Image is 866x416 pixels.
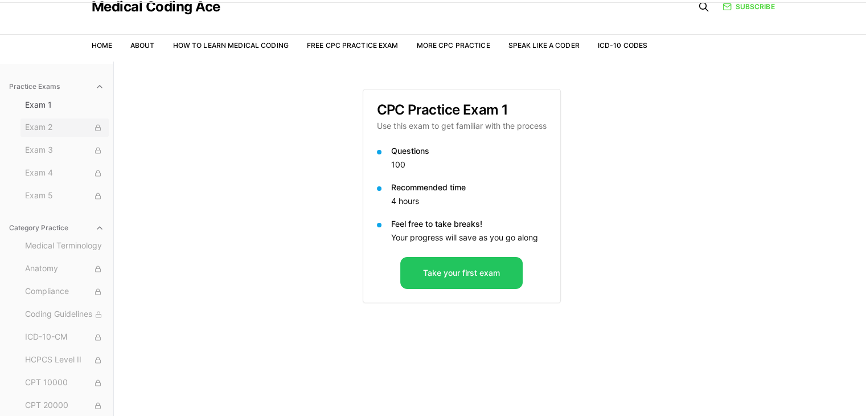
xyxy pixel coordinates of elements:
p: Feel free to take breaks! [391,218,547,230]
p: Use this exam to get familiar with the process [377,120,547,132]
a: ICD-10 Codes [598,41,647,50]
span: Medical Terminology [25,240,104,252]
button: CPT 10000 [20,374,109,392]
span: Compliance [25,286,104,298]
button: Take your first exam [400,257,523,289]
p: Recommended time [391,182,547,193]
span: CPT 20000 [25,399,104,412]
p: Your progress will save as you go along [391,232,547,243]
span: Exam 3 [25,144,104,157]
button: Exam 5 [20,187,109,205]
p: 4 hours [391,195,547,207]
span: Exam 4 [25,167,104,180]
a: More CPC Practice [416,41,490,50]
span: Exam 2 [25,121,104,134]
a: Subscribe [723,2,774,12]
button: Practice Exams [5,78,109,96]
button: CPT 20000 [20,397,109,415]
button: Compliance [20,283,109,301]
button: Category Practice [5,219,109,237]
span: Coding Guidelines [25,308,104,321]
button: Coding Guidelines [20,305,109,324]
a: Speak Like a Coder [508,41,580,50]
h3: CPC Practice Exam 1 [377,103,547,117]
a: Home [92,41,112,50]
button: HCPCS Level II [20,351,109,369]
p: 100 [391,159,547,170]
button: Medical Terminology [20,237,109,255]
a: How to Learn Medical Coding [173,41,289,50]
button: Anatomy [20,260,109,278]
span: Exam 5 [25,190,104,202]
a: Free CPC Practice Exam [307,41,399,50]
a: About [130,41,155,50]
span: Anatomy [25,263,104,275]
button: ICD-10-CM [20,328,109,346]
span: Exam 1 [25,99,104,111]
button: Exam 4 [20,164,109,182]
span: CPT 10000 [25,377,104,389]
p: Questions [391,145,547,157]
button: Exam 3 [20,141,109,160]
button: Exam 2 [20,119,109,137]
span: HCPCS Level II [25,354,104,366]
span: ICD-10-CM [25,331,104,344]
button: Exam 1 [20,96,109,114]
